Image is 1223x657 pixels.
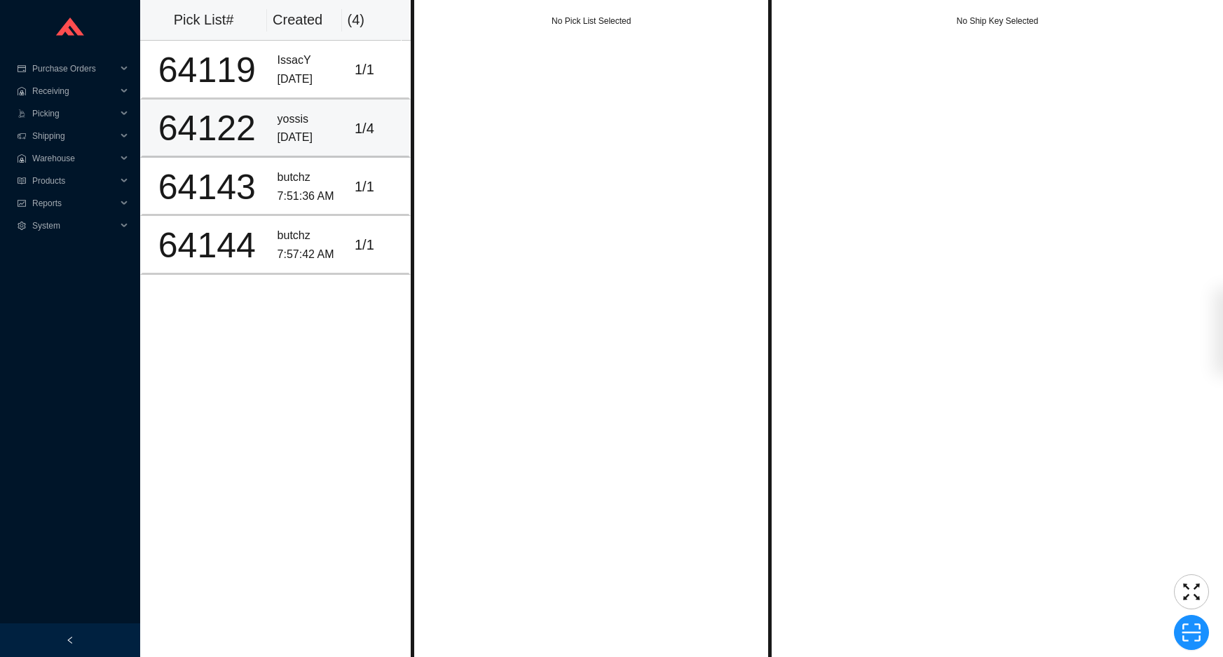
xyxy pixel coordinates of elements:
div: 64119 [148,53,266,88]
button: scan [1174,615,1209,650]
div: No Ship Key Selected [772,14,1223,28]
span: fullscreen [1175,581,1208,602]
span: System [32,215,116,237]
span: setting [17,222,27,230]
div: 7:57:42 AM [278,245,343,264]
div: yossis [278,110,343,129]
div: IssacY [278,51,343,70]
div: 64144 [148,228,266,263]
span: credit-card [17,65,27,73]
div: 64143 [148,170,266,205]
span: Reports [32,192,116,215]
span: left [66,636,74,644]
span: scan [1175,622,1208,643]
div: butchz [278,168,343,187]
div: 7:51:36 AM [278,187,343,206]
div: 1 / 4 [355,117,403,140]
div: ( 4 ) [348,8,396,32]
span: Warehouse [32,147,116,170]
div: No Pick List Selected [414,14,768,28]
div: [DATE] [278,70,343,89]
div: 1 / 1 [355,175,403,198]
button: fullscreen [1174,574,1209,609]
span: Picking [32,102,116,125]
span: Purchase Orders [32,57,116,80]
div: butchz [278,226,343,245]
div: 1 / 1 [355,233,403,257]
span: Shipping [32,125,116,147]
span: fund [17,199,27,208]
div: [DATE] [278,128,343,147]
span: read [17,177,27,185]
span: Products [32,170,116,192]
div: 64122 [148,111,266,146]
span: Receiving [32,80,116,102]
div: 1 / 1 [355,58,403,81]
